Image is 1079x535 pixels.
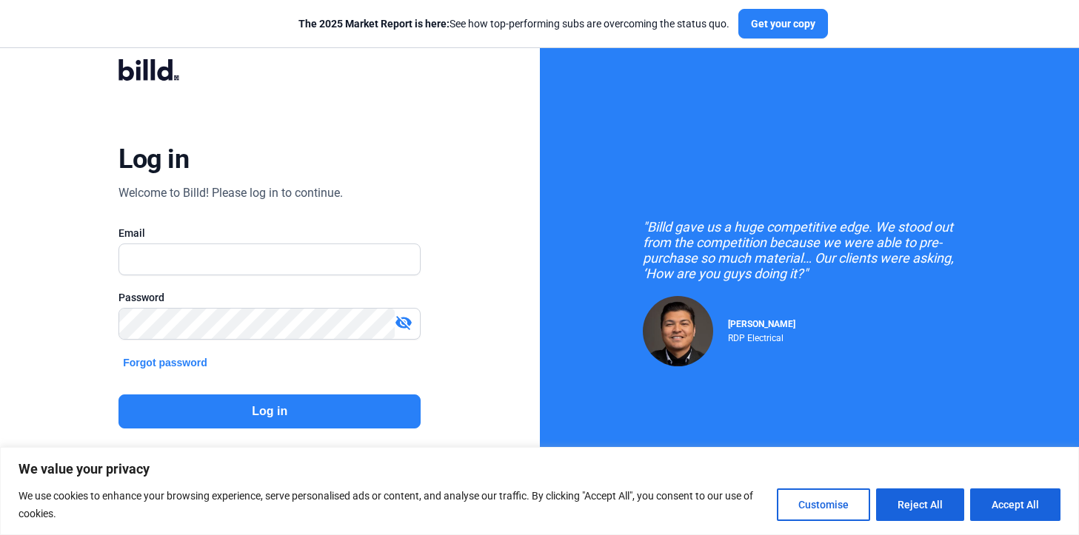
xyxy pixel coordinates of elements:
[118,354,212,371] button: Forgot password
[118,394,421,428] button: Log in
[118,290,421,305] div: Password
[298,18,450,30] span: The 2025 Market Report is here:
[876,488,964,521] button: Reject All
[728,319,795,329] span: [PERSON_NAME]
[19,460,1060,478] p: We value your privacy
[643,296,713,366] img: Raul Pacheco
[728,329,795,343] div: RDP Electrical
[298,16,729,31] div: See how top-performing subs are overcoming the status quo.
[643,219,976,281] div: "Billd gave us a huge competitive edge. We stood out from the competition because we were able to...
[777,488,870,521] button: Customise
[118,226,421,240] div: Email
[118,143,189,175] div: Log in
[19,487,766,522] p: We use cookies to enhance your browsing experience, serve personalised ads or content, and analys...
[738,9,828,38] button: Get your copy
[970,488,1060,521] button: Accept All
[118,184,343,202] div: Welcome to Billd! Please log in to continue.
[395,314,412,332] mat-icon: visibility_off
